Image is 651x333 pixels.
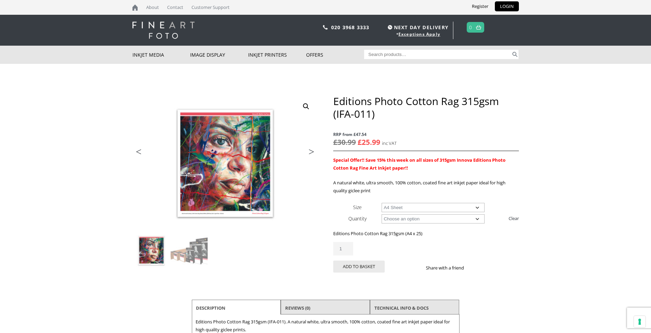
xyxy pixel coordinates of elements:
a: 020 3968 3333 [331,24,370,31]
img: logo-white.svg [132,22,195,39]
p: Share with a friend [426,264,472,272]
a: TECHNICAL INFO & DOCS [374,302,429,314]
img: twitter sharing button [480,265,486,271]
a: Reviews (0) [285,302,310,314]
label: Quantity [348,215,367,222]
img: basket.svg [476,25,481,30]
a: Description [196,302,225,314]
a: 0 [469,22,472,32]
img: email sharing button [489,265,494,271]
img: facebook sharing button [472,265,478,271]
a: Offers [306,46,364,64]
label: Size [353,204,362,210]
span: NEXT DAY DELIVERY [386,23,449,31]
a: View full-screen image gallery [300,100,312,113]
button: Your consent preferences for tracking technologies [634,316,646,328]
img: phone.svg [323,25,328,30]
span: RRP from £47.54 [333,130,519,138]
h1: Editions Photo Cotton Rag 315gsm (IFA-011) [333,95,519,120]
span: £ [333,137,337,147]
a: Image Display [190,46,248,64]
a: Inkjet Media [132,46,190,64]
a: Clear options [509,213,519,224]
bdi: 25.99 [358,137,380,147]
button: Add to basket [333,261,385,273]
strong: Special Offer!! Save 15% this week on all sizes of 315gsm Innova Editions Photo Cotton Rag Fine A... [333,157,505,171]
p: A natural white, ultra smooth, 100% cotton, coated fine art inkjet paper ideal for high quality g... [333,179,519,195]
img: time.svg [388,25,392,30]
button: Search [511,50,519,59]
span: £ [358,137,362,147]
input: Product quantity [333,242,353,255]
a: Register [467,1,493,11]
img: Editions Photo Cotton Rag 315gsm (IFA-011) - Image 2 [171,232,208,269]
p: Editions Photo Cotton Rag 315gsm (A4 x 25) [333,230,519,238]
a: Exceptions Apply [398,31,440,37]
img: Editions Photo Cotton Rag 315gsm (IFA-011) [133,232,170,269]
a: LOGIN [495,1,519,11]
bdi: 30.99 [333,137,356,147]
input: Search products… [364,50,511,59]
a: Inkjet Printers [248,46,306,64]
